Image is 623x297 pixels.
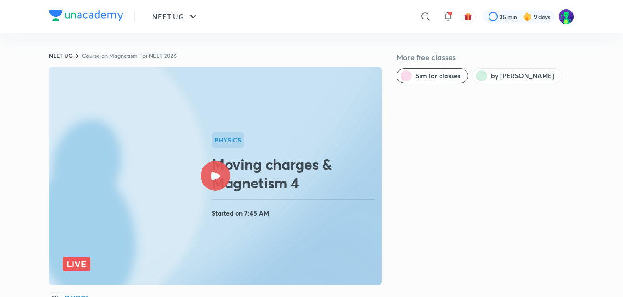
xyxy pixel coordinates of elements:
h4: Started on 7:45 AM [212,207,378,219]
button: by Anupam Upadhayay [472,68,562,83]
img: avatar [464,12,472,21]
button: Similar classes [397,68,468,83]
span: Similar classes [415,71,460,80]
h5: More free classes [397,52,574,63]
img: streak [523,12,532,21]
button: NEET UG [147,7,204,26]
span: by Anupam Upadhayay [491,71,554,80]
img: Company Logo [49,10,123,21]
a: Company Logo [49,10,123,24]
button: avatar [461,9,476,24]
img: Kaushiki Srivastava [558,9,574,25]
h2: Moving charges & Magnetism 4 [212,155,378,192]
a: NEET UG [49,52,73,59]
a: Course on Magnetism For NEET 2026 [82,52,177,59]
